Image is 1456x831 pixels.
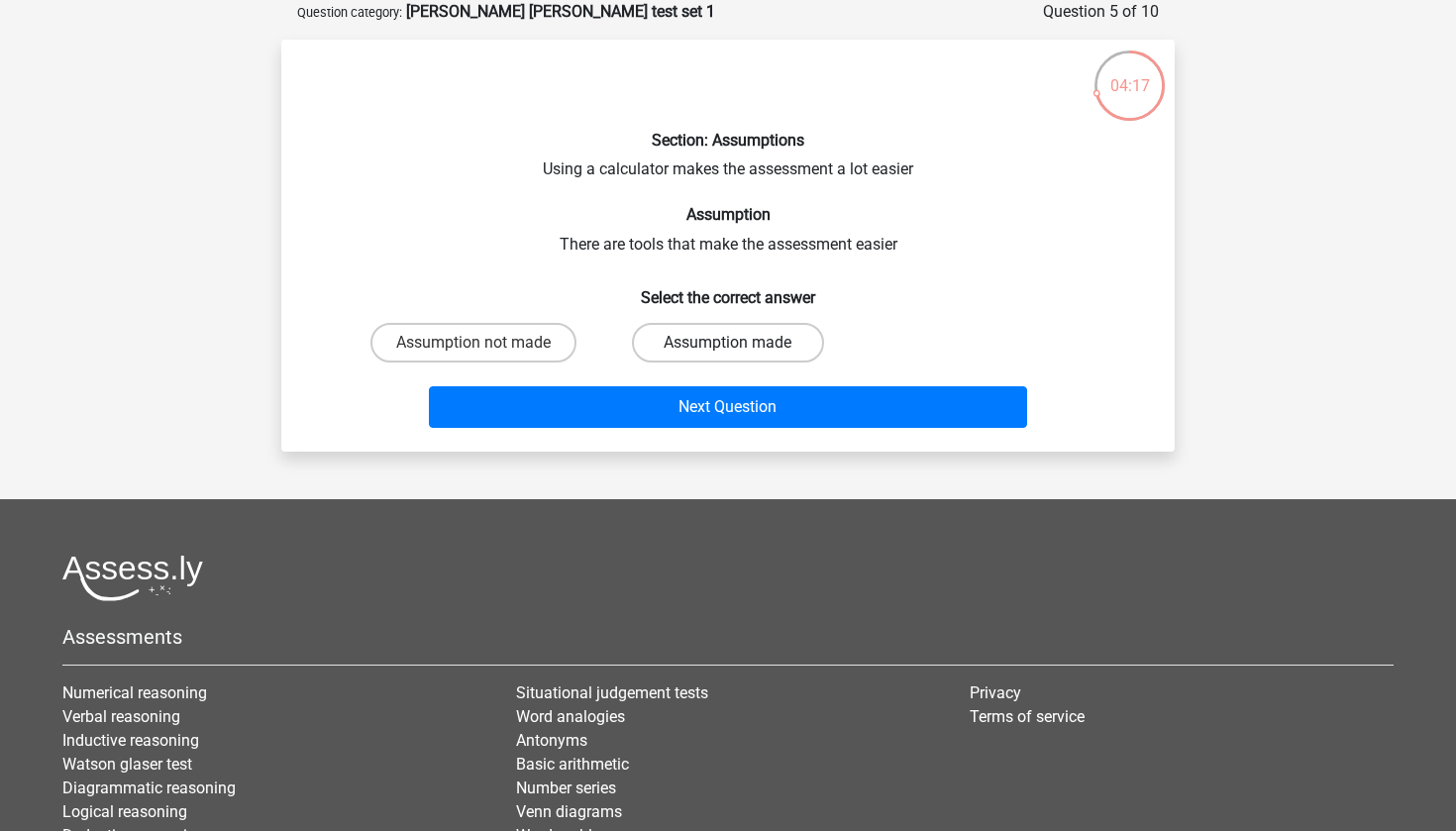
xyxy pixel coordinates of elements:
a: Diagrammatic reasoning [62,779,236,797]
a: Privacy [970,683,1021,702]
a: Antonyms [516,731,587,750]
strong: [PERSON_NAME] [PERSON_NAME] test set 1 [406,2,715,21]
div: Using a calculator makes the assessment a lot easier There are tools that make the assessment easier [289,55,1167,436]
img: Assessly logo [62,555,203,601]
label: Assumption not made [370,323,576,363]
a: Situational judgement tests [516,683,708,702]
button: Next Question [429,386,1028,428]
a: Inductive reasoning [62,731,199,750]
h6: Select the correct answer [313,272,1143,307]
a: Basic arithmetic [516,755,629,774]
h5: Assessments [62,625,1394,649]
a: Logical reasoning [62,802,187,821]
a: Watson glaser test [62,755,192,774]
label: Assumption made [632,323,823,363]
a: Terms of service [970,707,1085,726]
h6: Assumption [313,205,1143,224]
a: Number series [516,779,616,797]
h6: Section: Assumptions [313,131,1143,150]
div: 04:17 [1092,49,1167,98]
a: Venn diagrams [516,802,622,821]
a: Numerical reasoning [62,683,207,702]
a: Word analogies [516,707,625,726]
small: Question category: [297,5,402,20]
a: Verbal reasoning [62,707,180,726]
